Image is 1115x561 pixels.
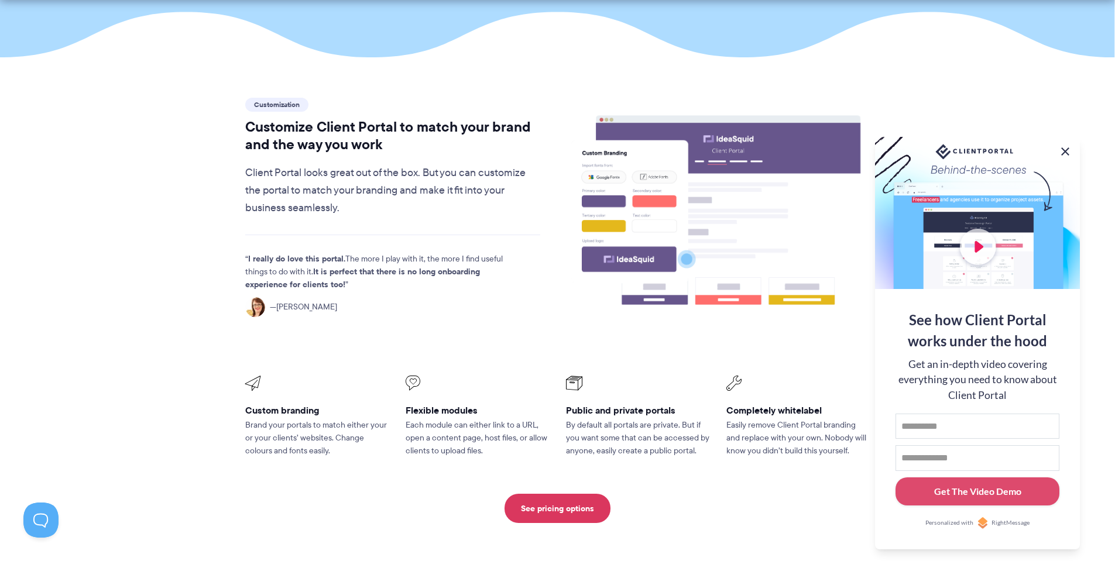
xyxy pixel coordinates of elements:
[925,518,973,528] span: Personalized with
[248,252,345,265] strong: I really do love this portal.
[406,404,550,417] h3: Flexible modules
[245,98,308,112] span: Customization
[245,164,541,217] p: Client Portal looks great out of the box. But you can customize the portal to match your branding...
[934,484,1021,498] div: Get The Video Demo
[245,419,389,457] p: Brand your portals to match either your or your clients’ websites. Change colours and fonts easily.
[726,404,870,417] h3: Completely whitelabel
[245,404,389,417] h3: Custom branding
[896,517,1059,529] a: Personalized withRightMessage
[977,517,989,529] img: Personalized with RightMessage
[896,357,1059,403] div: Get an in-depth video covering everything you need to know about Client Portal
[896,309,1059,352] div: See how Client Portal works under the hood
[566,419,710,457] p: By default all portals are private. But if you want some that can be accessed by anyone, easily c...
[566,404,710,417] h3: Public and private portals
[270,301,337,314] span: [PERSON_NAME]
[896,477,1059,506] button: Get The Video Demo
[505,494,610,523] a: See pricing options
[245,265,480,291] strong: It is perfect that there is no long onboarding experience for clients too!
[23,503,59,538] iframe: Toggle Customer Support
[726,419,870,457] p: Easily remove Client Portal branding and replace with your own. Nobody will know you didn’t build...
[992,518,1030,528] span: RightMessage
[406,419,550,457] p: Each module can either link to a URL, open a content page, host files, or allow clients to upload...
[245,118,541,153] h2: Customize Client Portal to match your brand and the way you work
[245,253,520,291] p: The more I play with it, the more I find useful things to do with it.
